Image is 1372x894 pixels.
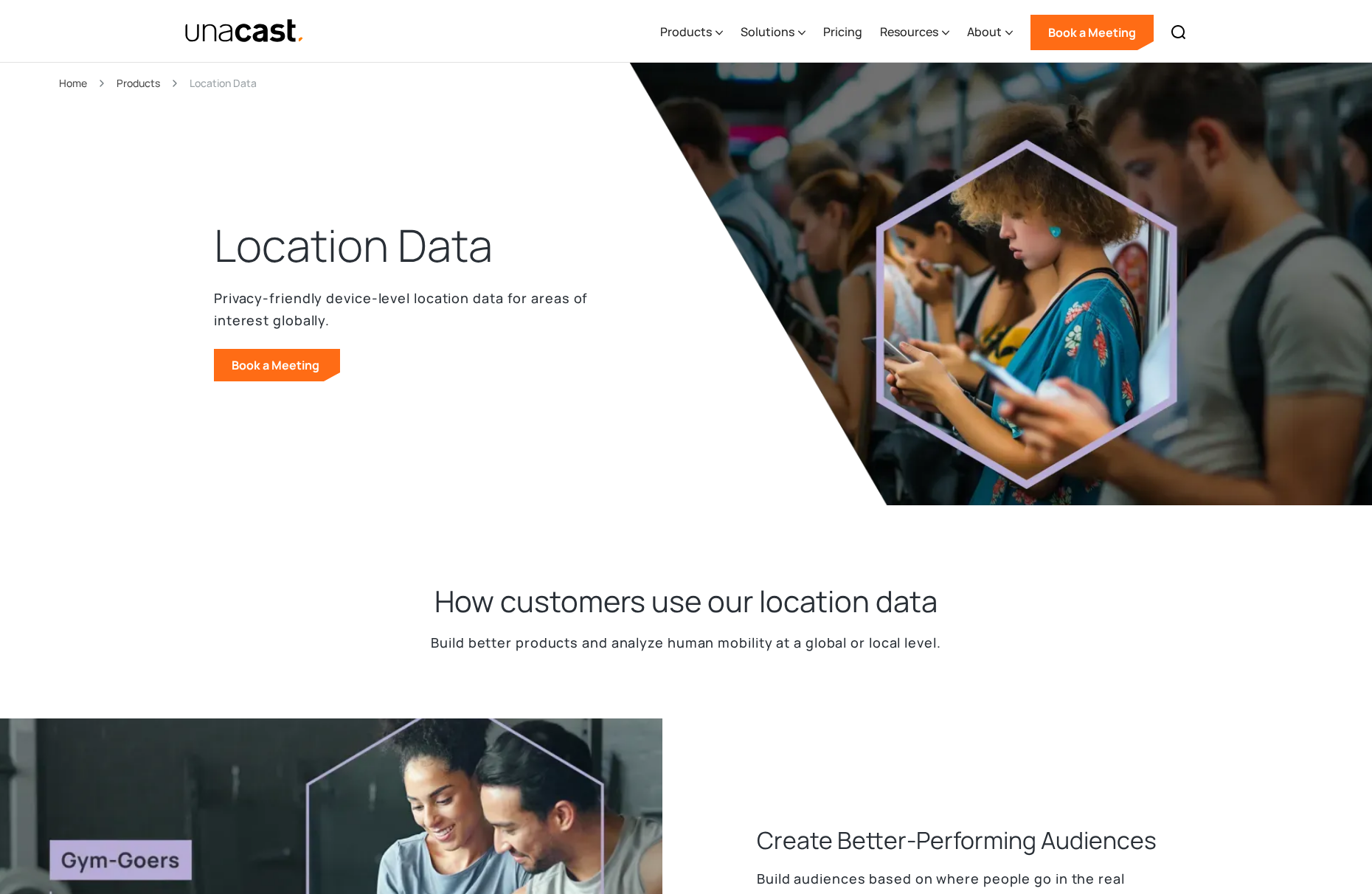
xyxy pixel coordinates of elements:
h3: Create Better-Performing Audiences [757,824,1157,856]
p: Privacy-friendly device-level location data for areas of interest globally. [214,287,597,331]
a: Book a Meeting [214,349,340,381]
div: Solutions [741,2,805,63]
h2: How customers use our location data [434,582,938,620]
div: Products [660,2,723,63]
a: Home [59,74,87,91]
div: About [967,23,1002,41]
div: Location Data [190,74,257,91]
p: Build better products and analyze human mobility at a global or local level. [431,632,940,654]
div: Resources [880,23,938,41]
img: Search icon [1170,24,1188,41]
img: Unacast text logo [184,18,305,44]
a: Book a Meeting [1030,15,1154,50]
div: About [967,2,1013,63]
h1: Location Data [214,216,493,275]
div: Solutions [741,23,794,41]
a: Pricing [823,2,862,63]
div: Products [660,23,712,41]
div: Resources [880,2,949,63]
a: Products [117,74,160,91]
a: home [184,18,305,44]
